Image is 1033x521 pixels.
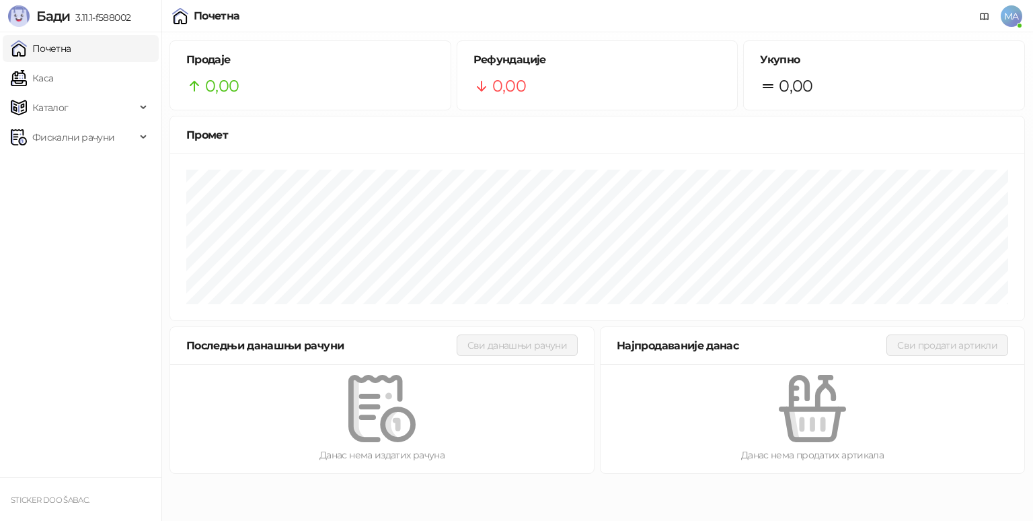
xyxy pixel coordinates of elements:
span: 0,00 [779,73,812,99]
span: 3.11.1-f588002 [70,11,130,24]
div: Најпродаваније данас [617,337,886,354]
div: Данас нема издатих рачуна [192,448,572,462]
span: Бади [36,8,70,24]
h5: Укупно [760,52,1008,68]
a: Каса [11,65,53,92]
small: STICKER DOO ŠABAC. [11,495,89,505]
span: Каталог [32,94,69,121]
a: Документација [974,5,995,27]
a: Почетна [11,35,71,62]
button: Сви продати артикли [886,335,1008,356]
div: Данас нема продатих артикала [622,448,1003,462]
div: Промет [186,127,1008,143]
img: Logo [8,5,30,27]
h5: Рефундације [473,52,722,68]
span: 0,00 [205,73,239,99]
h5: Продаје [186,52,434,68]
div: Последњи данашњи рачуни [186,337,457,354]
div: Почетна [194,11,240,22]
span: MA [1001,5,1022,27]
span: 0,00 [492,73,526,99]
span: Фискални рачуни [32,124,114,151]
button: Сви данашњи рачуни [457,335,578,356]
